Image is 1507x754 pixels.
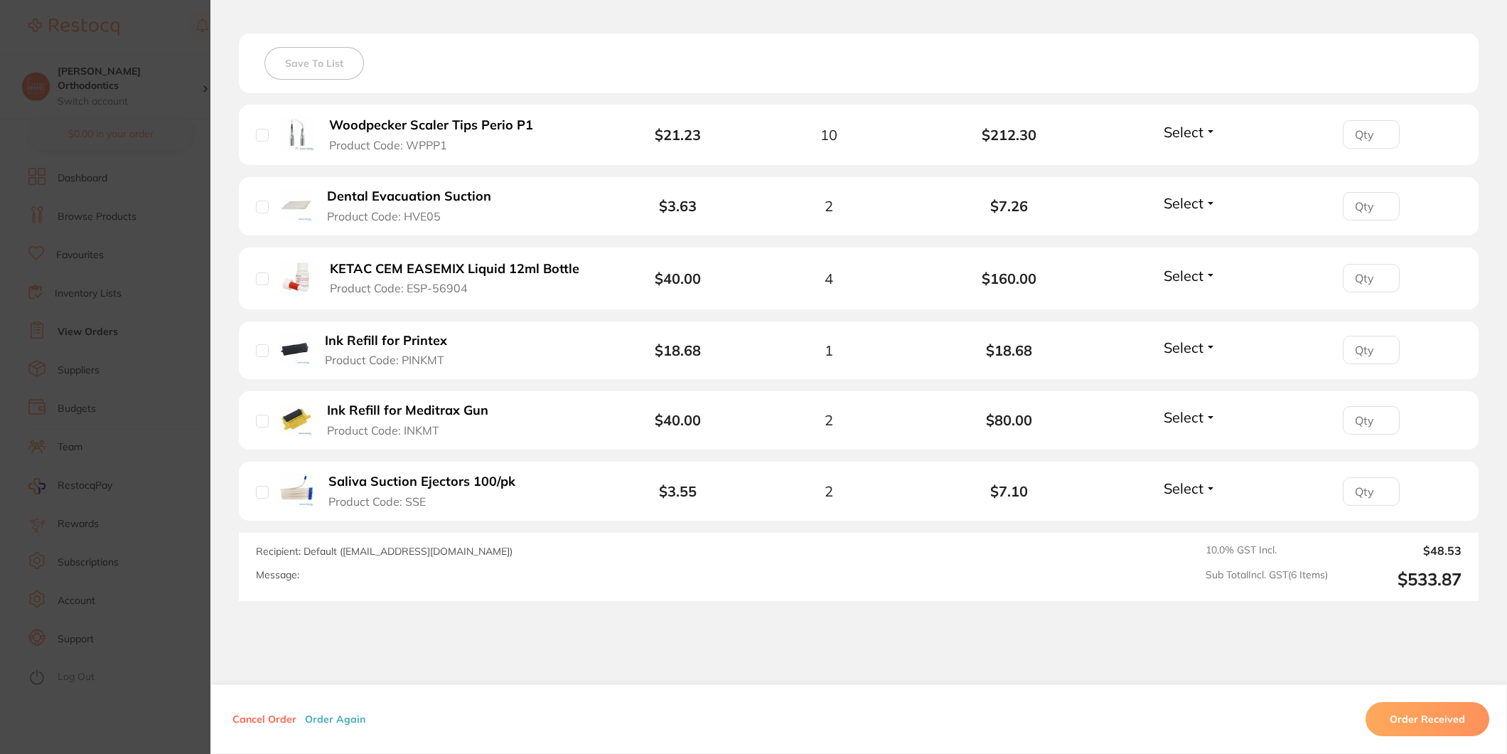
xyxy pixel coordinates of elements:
b: $160.00 [919,270,1100,287]
span: 10 [820,127,837,143]
span: 10.0 % GST Incl. [1206,544,1328,557]
b: $40.00 [655,270,701,287]
b: Saliva Suction Ejectors 100/pk [328,474,515,489]
b: Woodpecker Scaler Tips Perio P1 [329,118,533,133]
b: $40.00 [655,411,701,429]
img: KETAC CEM EASEMIX Liquid 12ml Bottle [279,259,315,294]
input: Qty [1343,336,1400,364]
span: Product Code: PINKMT [325,354,444,366]
output: $533.87 [1339,569,1462,590]
img: Saliva Suction Ejectors 100/pk [279,473,313,507]
span: Select [1164,267,1203,285]
span: Sub Total Incl. GST ( 6 Items) [1206,569,1328,590]
button: Order Again [301,713,370,726]
span: Product Code: ESP-56904 [330,282,468,294]
b: $3.55 [659,482,697,500]
input: Qty [1343,192,1400,221]
span: Product Code: SSE [328,495,426,508]
b: $7.10 [919,483,1100,499]
button: Save To List [264,47,364,80]
span: Select [1164,123,1203,141]
span: 2 [825,198,833,214]
input: Qty [1343,264,1400,292]
b: $3.63 [659,197,697,215]
b: Ink Refill for Printex [325,334,447,349]
span: 1 [825,342,833,359]
span: Product Code: WPPP1 [329,139,447,152]
b: $18.68 [655,341,701,359]
button: Select [1159,339,1221,356]
button: Ink Refill for Meditrax Gun Product Code: INKMT [323,403,505,437]
output: $48.53 [1339,544,1462,557]
img: Ink Refill for Meditrax Gun [279,403,312,435]
span: Select [1164,194,1203,212]
button: Select [1159,408,1221,426]
b: $18.68 [919,342,1100,359]
button: Select [1159,123,1221,141]
input: Qty [1343,477,1400,506]
b: $80.00 [919,412,1100,428]
button: Saliva Suction Ejectors 100/pk Product Code: SSE [324,474,531,509]
span: Product Code: INKMT [327,424,439,437]
span: Product Code: HVE05 [327,210,441,223]
label: Message: [256,569,299,581]
button: Dental Evacuation Suction Product Code: HVE05 [323,188,508,223]
span: Recipient: Default ( [EMAIL_ADDRESS][DOMAIN_NAME] ) [256,545,513,558]
input: Qty [1343,120,1400,149]
button: Woodpecker Scaler Tips Perio P1 Product Code: WPPP1 [325,117,548,152]
span: 2 [825,412,833,428]
b: $7.26 [919,198,1100,214]
button: Select [1159,194,1221,212]
b: Dental Evacuation Suction [327,189,491,204]
input: Qty [1343,406,1400,435]
b: KETAC CEM EASEMIX Liquid 12ml Bottle [330,262,579,277]
button: Cancel Order [228,713,301,726]
b: Ink Refill for Meditrax Gun [327,403,488,418]
b: $212.30 [919,127,1100,143]
span: Select [1164,479,1203,497]
button: Order Received [1366,702,1489,736]
img: Ink Refill for Printex [279,333,310,363]
img: Dental Evacuation Suction [279,188,312,221]
button: Select [1159,267,1221,285]
img: Woodpecker Scaler Tips Perio P1 [279,116,314,151]
button: KETAC CEM EASEMIX Liquid 12ml Bottle Product Code: ESP-56904 [326,261,594,296]
span: Select [1164,408,1203,426]
span: Select [1164,339,1203,356]
b: $21.23 [655,126,701,144]
button: Select [1159,479,1221,497]
button: Ink Refill for Printex Product Code: PINKMT [321,333,466,368]
span: 4 [825,270,833,287]
span: 2 [825,483,833,499]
